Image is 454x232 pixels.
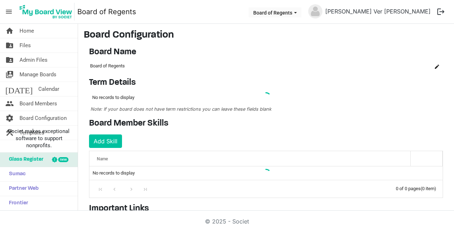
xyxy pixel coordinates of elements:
a: © 2025 - Societ [205,218,249,225]
a: [PERSON_NAME] Ver [PERSON_NAME] [322,4,433,18]
span: Frontier [5,196,28,210]
button: Add Skill [89,134,122,148]
a: Board of Regents [77,5,136,19]
span: Admin Files [20,53,48,67]
span: switch_account [5,67,14,82]
span: Societ makes exceptional software to support nonprofits. [3,128,74,149]
span: Home [20,24,34,38]
button: Edit [432,61,442,71]
span: Board Configuration [20,111,67,125]
span: Calendar [38,82,59,96]
h4: Term Details [89,78,443,88]
span: settings [5,111,14,125]
span: Note: If your board does not have term restrictions you can leave these fields blank [90,106,271,112]
h3: Board Configuration [84,29,448,42]
span: folder_shared [5,38,14,53]
span: Files [20,38,31,53]
td: Board of Regents column header Name [89,60,418,72]
span: Partner Web [5,182,39,196]
span: Sumac [5,167,26,181]
span: menu [2,5,16,18]
img: My Board View Logo [17,3,74,21]
div: new [58,157,68,162]
h4: Important Links [89,204,443,214]
a: My Board View Logo [17,3,77,21]
td: is Command column column header [418,60,443,72]
span: Glass Register [5,153,43,167]
button: logout [433,4,448,19]
h4: Board Name [89,47,443,57]
span: home [5,24,14,38]
span: [DATE] [5,82,33,96]
button: Board of Regents dropdownbutton [249,7,301,17]
span: people [5,96,14,111]
span: Manage Boards [20,67,56,82]
h4: Board Member Skills [89,118,443,129]
span: Board Members [20,96,57,111]
span: folder_shared [5,53,14,67]
img: no-profile-picture.svg [308,4,322,18]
